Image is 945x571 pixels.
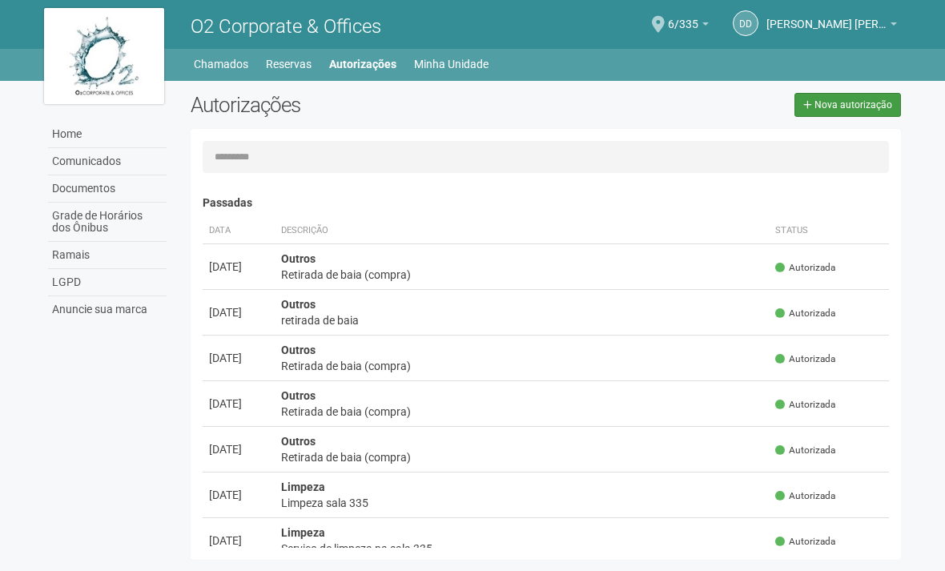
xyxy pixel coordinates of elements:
[281,481,325,493] strong: Limpeza
[733,10,758,36] a: Dd
[48,296,167,323] a: Anuncie sua marca
[209,259,268,275] div: [DATE]
[281,435,316,448] strong: Outros
[48,175,167,203] a: Documentos
[281,358,762,374] div: Retirada de baia (compra)
[281,252,316,265] strong: Outros
[281,541,762,557] div: Servico de limpeza na sala 335
[775,535,835,549] span: Autorizada
[329,53,396,75] a: Autorizações
[668,20,709,33] a: 6/335
[775,489,835,503] span: Autorizada
[281,495,762,511] div: Limpeza sala 335
[209,487,268,503] div: [DATE]
[44,8,164,104] img: logo.jpg
[203,197,889,209] h4: Passadas
[48,121,167,148] a: Home
[281,389,316,402] strong: Outros
[209,304,268,320] div: [DATE]
[281,312,762,328] div: retirada de baia
[209,350,268,366] div: [DATE]
[814,99,892,111] span: Nova autorização
[281,267,762,283] div: Retirada de baia (compra)
[281,298,316,311] strong: Outros
[769,218,889,244] th: Status
[766,20,897,33] a: [PERSON_NAME] [PERSON_NAME]
[775,261,835,275] span: Autorizada
[191,15,381,38] span: O2 Corporate & Offices
[281,449,762,465] div: Retirada de baia (compra)
[48,242,167,269] a: Ramais
[281,344,316,356] strong: Outros
[668,2,698,30] span: 6/335
[209,441,268,457] div: [DATE]
[209,533,268,549] div: [DATE]
[194,53,248,75] a: Chamados
[48,203,167,242] a: Grade de Horários dos Ônibus
[191,93,533,117] h2: Autorizações
[48,269,167,296] a: LGPD
[775,352,835,366] span: Autorizada
[775,307,835,320] span: Autorizada
[766,2,887,30] span: Douglas de Almeida Roberto
[775,444,835,457] span: Autorizada
[209,396,268,412] div: [DATE]
[266,53,312,75] a: Reservas
[275,218,769,244] th: Descrição
[414,53,489,75] a: Minha Unidade
[203,218,275,244] th: Data
[48,148,167,175] a: Comunicados
[281,526,325,539] strong: Limpeza
[281,404,762,420] div: Retirada de baia (compra)
[775,398,835,412] span: Autorizada
[794,93,901,117] a: Nova autorização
